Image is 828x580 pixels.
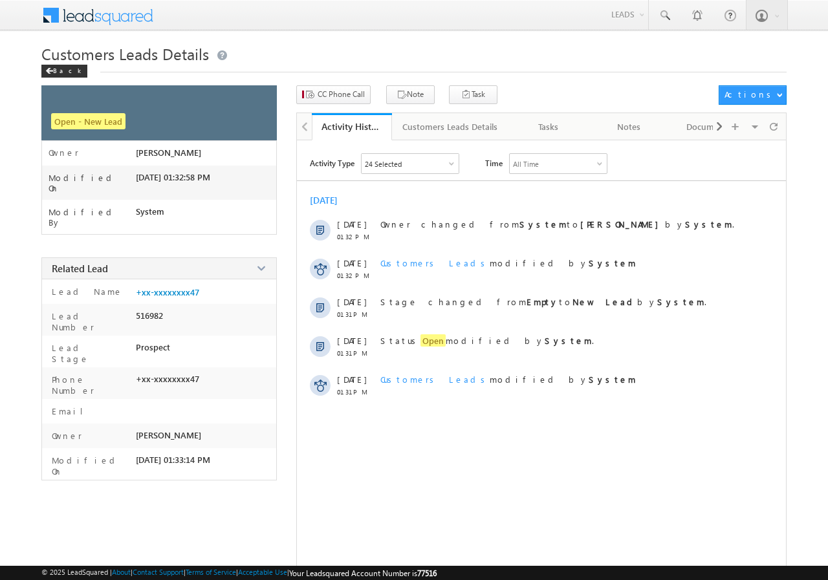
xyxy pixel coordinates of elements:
[380,374,490,385] span: Customers Leads
[49,147,79,158] label: Owner
[380,257,490,268] span: Customers Leads
[386,85,435,104] button: Note
[289,568,437,578] span: Your Leadsquared Account Number is
[337,335,366,346] span: [DATE]
[312,113,392,139] li: Activity History
[186,568,236,576] a: Terms of Service
[337,310,376,318] span: 01:31 PM
[362,154,459,173] div: Owner Changed,Status Changed,Stage Changed,Source Changed,Notes & 19 more..
[49,342,130,364] label: Lead Stage
[52,262,108,275] span: Related Lead
[337,272,376,279] span: 01:32 PM
[49,207,136,228] label: Modified By
[49,310,130,332] label: Lead Number
[41,568,437,578] span: © 2025 LeadSquared | | | | |
[49,173,136,193] label: Modified On
[402,119,497,134] div: Customers Leads Details
[296,85,371,104] button: CC Phone Call
[337,349,376,357] span: 01:31 PM
[136,455,210,465] span: [DATE] 01:33:14 PM
[337,296,366,307] span: [DATE]
[600,119,658,134] div: Notes
[136,206,164,217] span: System
[136,374,199,384] span: +xx-xxxxxxxx47
[680,119,738,134] div: Documents
[136,287,199,297] a: +xx-xxxxxxxx47
[318,89,365,100] span: CC Phone Call
[136,430,201,440] span: [PERSON_NAME]
[337,233,376,241] span: 01:32 PM
[49,455,130,477] label: Modified On
[657,296,704,307] strong: System
[449,85,497,104] button: Task
[380,219,734,230] span: Owner changed from to by .
[337,219,366,230] span: [DATE]
[310,194,352,206] div: [DATE]
[112,568,131,576] a: About
[238,568,287,576] a: Acceptable Use
[724,89,776,100] div: Actions
[321,120,382,133] div: Activity History
[136,147,201,158] span: [PERSON_NAME]
[41,43,209,64] span: Customers Leads Details
[41,65,87,78] div: Back
[312,113,392,140] a: Activity History
[337,374,366,385] span: [DATE]
[580,219,665,230] strong: [PERSON_NAME]
[509,113,589,140] a: Tasks
[685,219,732,230] strong: System
[545,335,592,346] strong: System
[310,153,354,173] span: Activity Type
[380,334,594,347] span: Status modified by .
[136,172,210,182] span: [DATE] 01:32:58 PM
[51,113,125,129] span: Open - New Lead
[365,160,402,168] div: 24 Selected
[392,113,509,140] a: Customers Leads Details
[49,374,130,396] label: Phone Number
[380,296,706,307] span: Stage changed from to by .
[519,119,578,134] div: Tasks
[527,296,559,307] strong: Empty
[380,257,636,268] span: modified by
[513,160,539,168] div: All Time
[49,430,82,441] label: Owner
[49,286,123,297] label: Lead Name
[337,388,376,396] span: 01:31 PM
[589,113,670,140] a: Notes
[519,219,567,230] strong: System
[420,334,446,347] span: Open
[337,257,366,268] span: [DATE]
[719,85,787,105] button: Actions
[417,568,437,578] span: 77516
[380,374,636,385] span: modified by
[485,153,503,173] span: Time
[136,342,170,352] span: Prospect
[589,374,636,385] strong: System
[572,296,637,307] strong: New Lead
[589,257,636,268] strong: System
[133,568,184,576] a: Contact Support
[670,113,750,140] a: Documents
